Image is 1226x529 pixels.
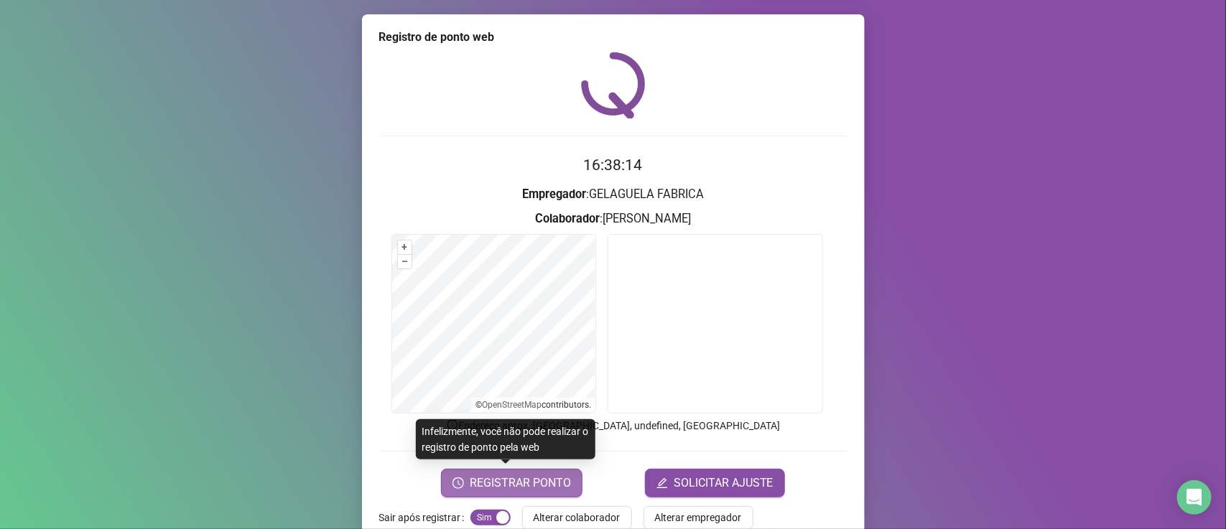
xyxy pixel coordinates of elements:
span: edit [656,477,668,489]
button: Alterar colaborador [522,506,632,529]
button: REGISTRAR PONTO [441,469,582,497]
strong: Colaborador [535,212,600,225]
div: Registro de ponto web [379,29,847,46]
div: Open Intercom Messenger [1177,480,1212,515]
li: © contributors. [475,400,591,410]
button: – [398,255,412,268]
button: + [398,240,412,254]
span: clock-circle [452,477,464,489]
label: Sair após registrar [379,506,470,529]
img: QRPoint [581,52,646,118]
time: 16:38:14 [584,156,643,174]
button: editSOLICITAR AJUSTE [645,469,785,497]
span: Alterar empregador [655,510,742,525]
span: Alterar colaborador [534,510,621,525]
span: REGISTRAR PONTO [470,474,571,492]
h3: : GELAGUELA FABRICA [379,185,847,204]
p: Endereço aprox. : [GEOGRAPHIC_DATA], undefined, [GEOGRAPHIC_DATA] [379,418,847,434]
span: SOLICITAR AJUSTE [674,474,774,492]
a: OpenStreetMap [482,400,542,410]
strong: Empregador [522,187,586,201]
h3: : [PERSON_NAME] [379,210,847,228]
button: Alterar empregador [644,506,753,529]
div: Infelizmente, você não pode realizar o registro de ponto pela web [416,419,595,459]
